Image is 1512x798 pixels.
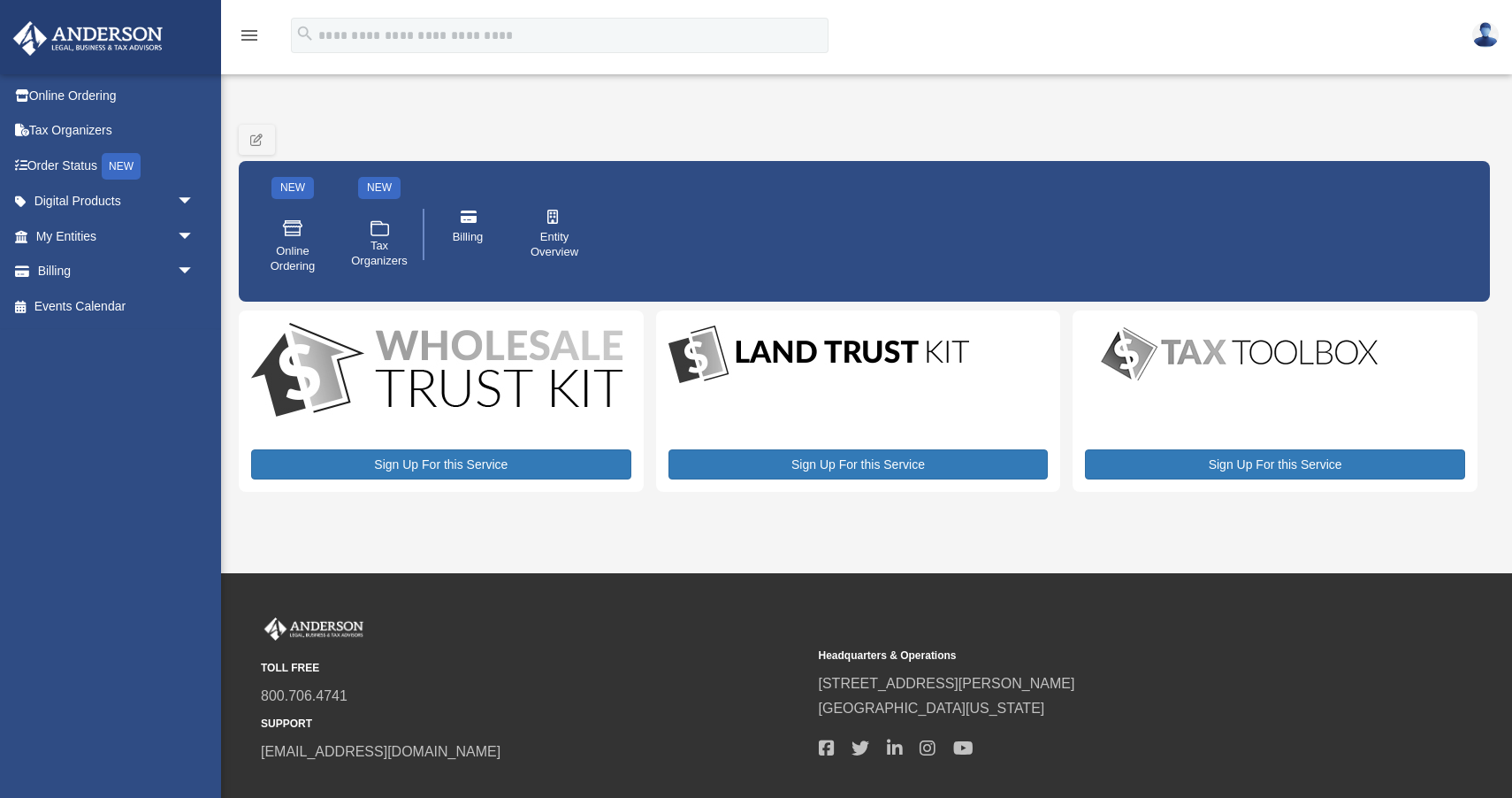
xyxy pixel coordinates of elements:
a: [EMAIL_ADDRESS][DOMAIN_NAME] [261,744,500,759]
a: Tax Organizers [342,205,416,287]
img: WS-Trust-Kit-lgo-1.jpg [251,323,622,421]
a: Entity Overview [517,197,592,272]
a: Billing [431,197,505,272]
a: Online Ordering [12,78,221,113]
img: LandTrust_lgo-1.jpg [668,323,969,387]
span: arrow_drop_down [177,254,212,290]
small: SUPPORT [261,715,806,733]
i: menu [239,25,260,46]
a: Digital Productsarrow_drop_down [12,184,212,219]
img: Anderson Advisors Platinum Portal [261,618,367,641]
a: Sign Up For this Service [251,449,631,480]
a: [STREET_ADDRESS][PERSON_NAME] [819,676,1075,691]
small: Headquarters & Operations [819,647,1364,665]
a: [GEOGRAPHIC_DATA][US_STATE] [819,701,1045,716]
div: NEW [271,177,314,199]
a: Events Calendar [12,288,221,324]
a: Order StatusNEW [12,148,221,184]
a: Tax Organizers [12,113,221,149]
small: TOLL FREE [261,659,806,678]
a: Billingarrow_drop_down [12,254,221,289]
a: Sign Up For this Service [668,449,1049,480]
i: search [295,24,315,43]
a: My Entitiesarrow_drop_down [12,219,221,254]
span: arrow_drop_down [177,184,212,220]
img: User Pic [1472,22,1499,48]
span: Entity Overview [530,230,579,260]
a: Sign Up For this Service [1085,449,1465,480]
img: taxtoolbox_new-1.webp [1085,323,1394,385]
div: NEW [102,153,141,180]
span: Billing [453,230,484,245]
div: NEW [358,177,401,199]
span: Online Ordering [268,244,317,274]
a: menu [239,31,260,46]
a: 800.706.4741 [261,688,347,703]
a: Online Ordering [256,205,330,287]
span: Tax Organizers [351,239,408,269]
span: arrow_drop_down [177,219,212,255]
img: Anderson Advisors Platinum Portal [8,21,168,56]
